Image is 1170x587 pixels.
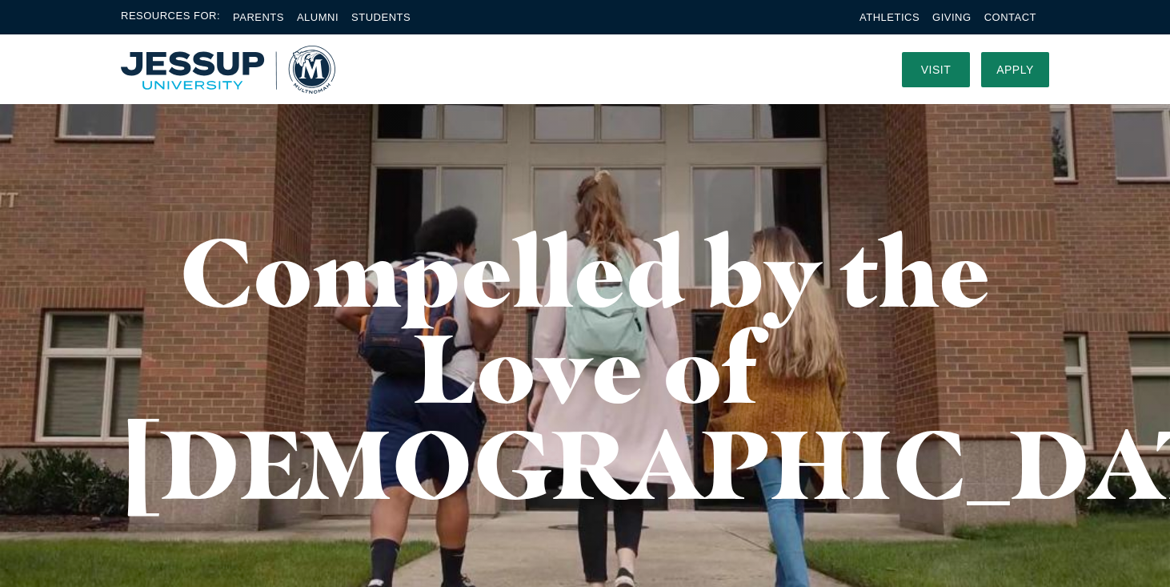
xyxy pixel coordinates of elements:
[121,8,220,26] span: Resources For:
[297,11,339,23] a: Alumni
[902,52,970,87] a: Visit
[121,46,335,94] a: Home
[351,11,411,23] a: Students
[121,223,1049,512] h1: Compelled by the Love of [DEMOGRAPHIC_DATA]
[984,11,1036,23] a: Contact
[233,11,284,23] a: Parents
[932,11,972,23] a: Giving
[981,52,1049,87] a: Apply
[121,46,335,94] img: Multnomah University Logo
[859,11,920,23] a: Athletics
